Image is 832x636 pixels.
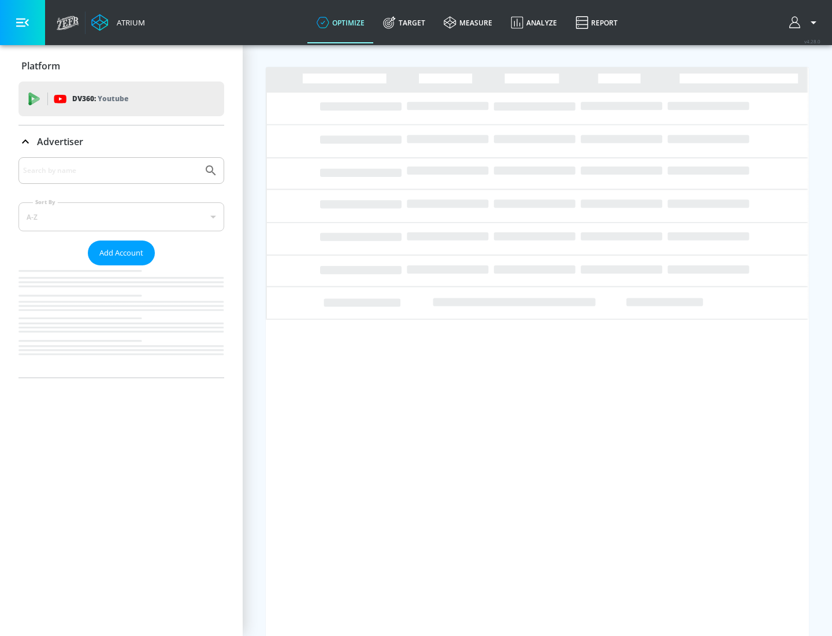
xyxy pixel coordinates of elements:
[374,2,434,43] a: Target
[23,163,198,178] input: Search by name
[566,2,627,43] a: Report
[18,265,224,378] nav: list of Advertiser
[18,82,224,116] div: DV360: Youtube
[112,17,145,28] div: Atrium
[21,60,60,72] p: Platform
[434,2,502,43] a: measure
[91,14,145,31] a: Atrium
[72,93,128,105] p: DV360:
[18,157,224,378] div: Advertiser
[33,198,58,206] label: Sort By
[502,2,566,43] a: Analyze
[99,246,143,260] span: Add Account
[98,93,128,105] p: Youtube
[88,241,155,265] button: Add Account
[307,2,374,43] a: optimize
[804,38,820,45] span: v 4.28.0
[18,50,224,82] div: Platform
[18,202,224,231] div: A-Z
[18,125,224,158] div: Advertiser
[37,135,83,148] p: Advertiser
